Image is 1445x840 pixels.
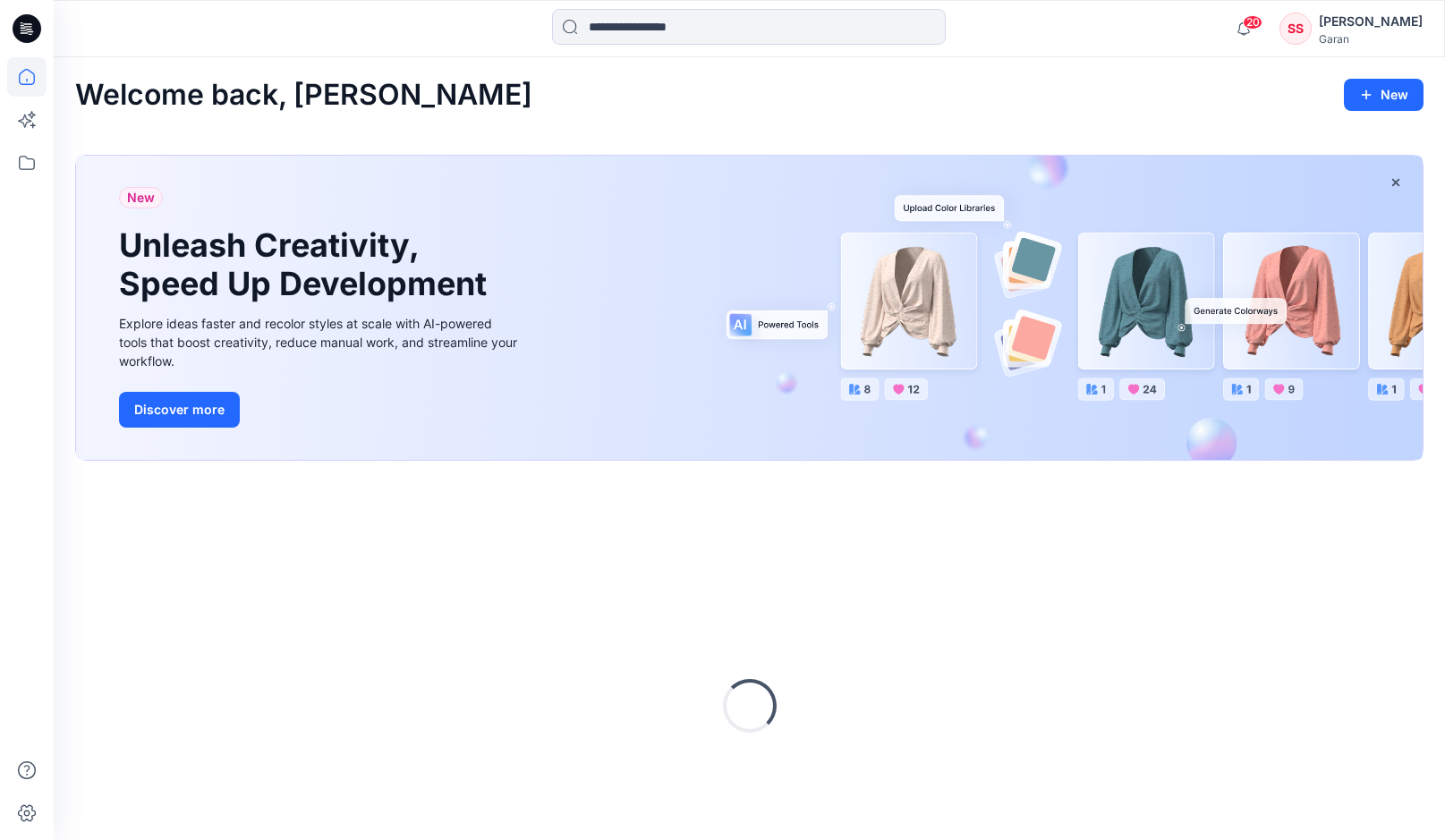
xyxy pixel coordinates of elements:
span: 20 [1243,15,1262,30]
div: [PERSON_NAME] [1319,11,1423,32]
div: Garan [1319,32,1423,46]
div: SS [1279,13,1312,45]
button: New [1344,79,1424,111]
a: Discover more [119,392,522,428]
div: Explore ideas faster and recolor styles at scale with AI-powered tools that boost creativity, red... [119,314,522,370]
button: Discover more [119,392,240,428]
h2: Welcome back, [PERSON_NAME] [75,79,532,112]
h1: Unleash Creativity, Speed Up Development [119,226,495,303]
span: New [127,187,155,208]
